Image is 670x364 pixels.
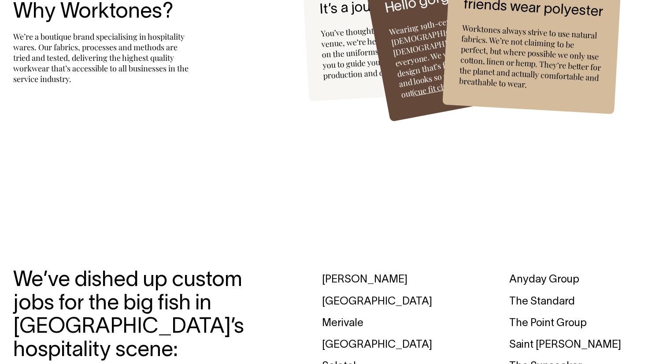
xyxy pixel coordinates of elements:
[13,1,270,24] h3: Why Worktones?
[322,269,470,291] div: [PERSON_NAME]
[13,31,189,84] div: We’re a boutique brand specialising in hospitality wares. Our fabrics, processes and methods are ...
[322,313,470,334] div: Merivale
[509,291,657,313] div: The Standard
[322,291,470,313] div: [GEOGRAPHIC_DATA]
[13,269,244,362] h3: We’ve dished up custom jobs for the big fish in [GEOGRAPHIC_DATA]’s hospitality scene:
[459,23,603,95] div: Worktones always strive to use natural fabrics. We’re not claiming to be perfect, but where possi...
[322,334,470,356] div: [GEOGRAPHIC_DATA]
[509,269,657,291] div: Anyday Group
[509,313,657,334] div: The Point Group
[411,79,461,98] a: (cue fit check)
[509,334,657,356] div: Saint [PERSON_NAME]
